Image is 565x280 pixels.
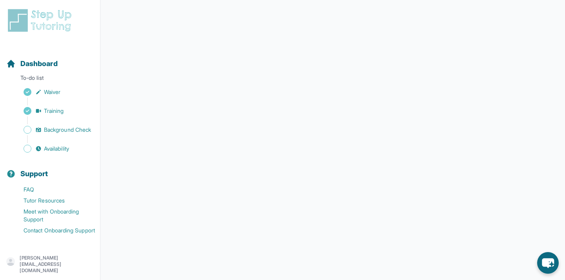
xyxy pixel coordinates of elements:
[20,168,48,179] span: Support
[6,225,100,236] a: Contact Onboarding Support
[20,58,58,69] span: Dashboard
[6,8,76,33] img: logo
[3,156,97,182] button: Support
[3,46,97,72] button: Dashboard
[6,87,100,98] a: Waiver
[6,143,100,154] a: Availability
[44,88,60,96] span: Waiver
[6,124,100,135] a: Background Check
[3,74,97,85] p: To-do list
[20,255,94,274] p: [PERSON_NAME][EMAIL_ADDRESS][DOMAIN_NAME]
[6,195,100,206] a: Tutor Resources
[6,206,100,225] a: Meet with Onboarding Support
[44,145,69,153] span: Availability
[44,126,91,134] span: Background Check
[44,107,64,115] span: Training
[6,255,94,274] button: [PERSON_NAME][EMAIL_ADDRESS][DOMAIN_NAME]
[6,105,100,116] a: Training
[537,252,559,274] button: chat-button
[6,184,100,195] a: FAQ
[6,58,58,69] a: Dashboard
